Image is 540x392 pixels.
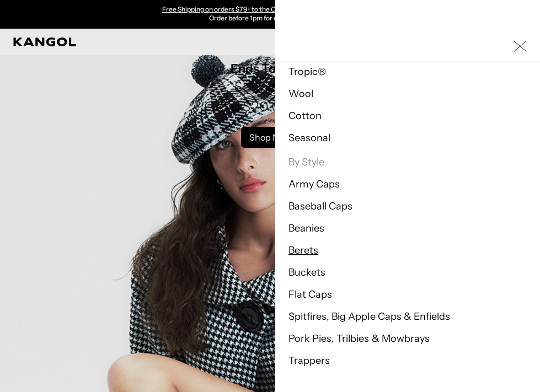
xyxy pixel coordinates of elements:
a: Baseball Caps [288,200,352,212]
a: Wool [288,88,313,100]
a: Cotton [288,110,322,122]
a: Pork Pies, Trilbies & Mowbrays [288,332,430,345]
button: Close Mobile Nav [514,40,527,53]
a: Berets [288,244,318,256]
p: By Style [288,155,527,169]
a: Seasonal [288,132,330,144]
a: Trappers [288,355,330,367]
a: Spitfires, Big Apple Caps & Enfields [288,310,450,323]
a: Buckets [288,266,325,278]
a: Tropic® [288,66,326,78]
a: Flat Caps [288,288,332,300]
a: Beanies [288,222,324,234]
a: Army Caps [288,178,340,190]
